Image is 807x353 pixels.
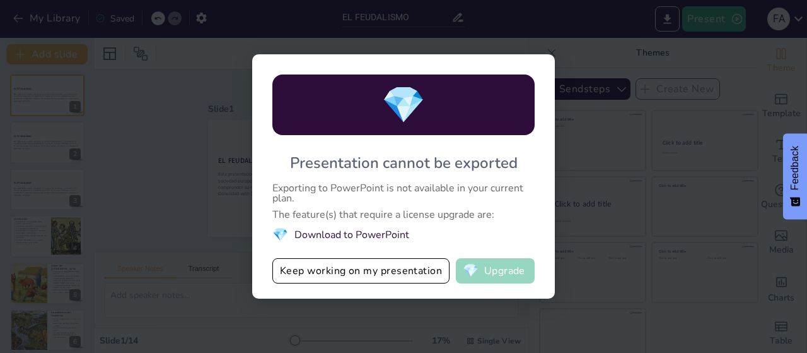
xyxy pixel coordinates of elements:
[272,226,288,243] span: diamond
[272,226,535,243] li: Download to PowerPoint
[789,146,801,190] span: Feedback
[463,265,479,277] span: diamond
[456,258,535,284] button: diamondUpgrade
[783,133,807,219] button: Feedback - Show survey
[272,258,450,284] button: Keep working on my presentation
[272,183,535,203] div: Exporting to PowerPoint is not available in your current plan.
[290,153,518,173] div: Presentation cannot be exported
[381,81,426,129] span: diamond
[272,210,535,220] div: The feature(s) that require a license upgrade are:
